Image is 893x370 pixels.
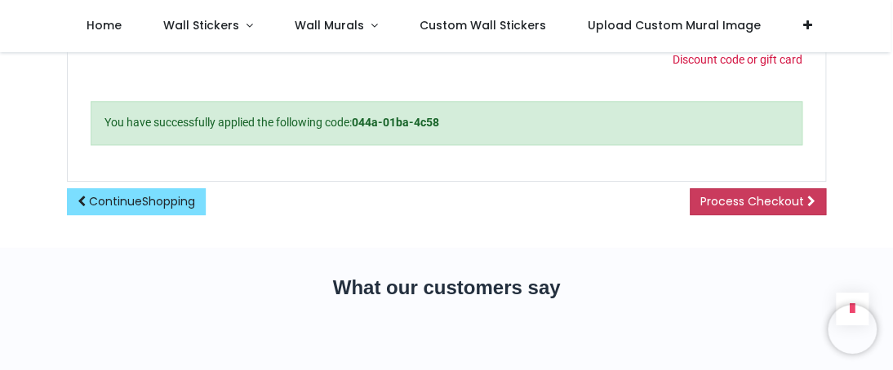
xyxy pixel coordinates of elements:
strong: 044a-01ba-4c58 [352,116,439,129]
span: Wall Stickers [163,17,239,33]
a: Discount code or gift card [673,53,802,66]
div: You have successfully applied the following code: [91,101,802,145]
span: Continue [89,193,195,209]
span: Process Checkout [700,193,804,209]
span: Custom Wall Stickers [420,17,546,33]
span: Wall Murals [295,17,364,33]
a: Process Checkout [690,188,826,216]
span: Home [87,17,122,33]
h2: What our customers say [67,274,826,302]
a: ContinueShopping [67,188,206,216]
span: Upload Custom Mural Image [588,17,761,33]
span: Shopping [142,193,195,209]
iframe: Brevo live chat [828,305,877,354]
